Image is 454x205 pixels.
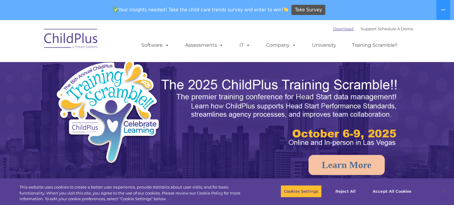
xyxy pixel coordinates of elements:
[295,5,322,15] span: Take Survey
[260,39,302,51] a: Company
[284,7,288,12] img: 👏
[308,155,385,175] a: Learn More
[83,40,102,44] span: Last name
[438,185,451,198] button: Close
[361,26,377,31] a: Support
[346,39,403,51] a: Training Scramble!!
[41,25,101,55] img: ChildPlus by Procare Solutions
[306,39,342,51] a: University
[83,64,109,69] span: Phone number
[20,184,250,202] div: This website uses cookies to create a better user experience, provide statistics about user visit...
[233,39,256,51] a: IT
[333,26,353,31] a: Download
[113,7,118,12] img: ✅
[369,185,415,198] button: Accept All Cookies
[333,26,413,31] font: |
[135,39,175,51] a: Software
[111,4,291,16] span: Your insights needed! Take the child care trends survey and enter to win!
[291,5,325,15] a: Take Survey
[281,185,322,198] button: Cookies Settings
[179,39,230,51] a: Assessments
[378,26,413,31] a: Schedule A Demo
[327,185,364,198] button: Reject All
